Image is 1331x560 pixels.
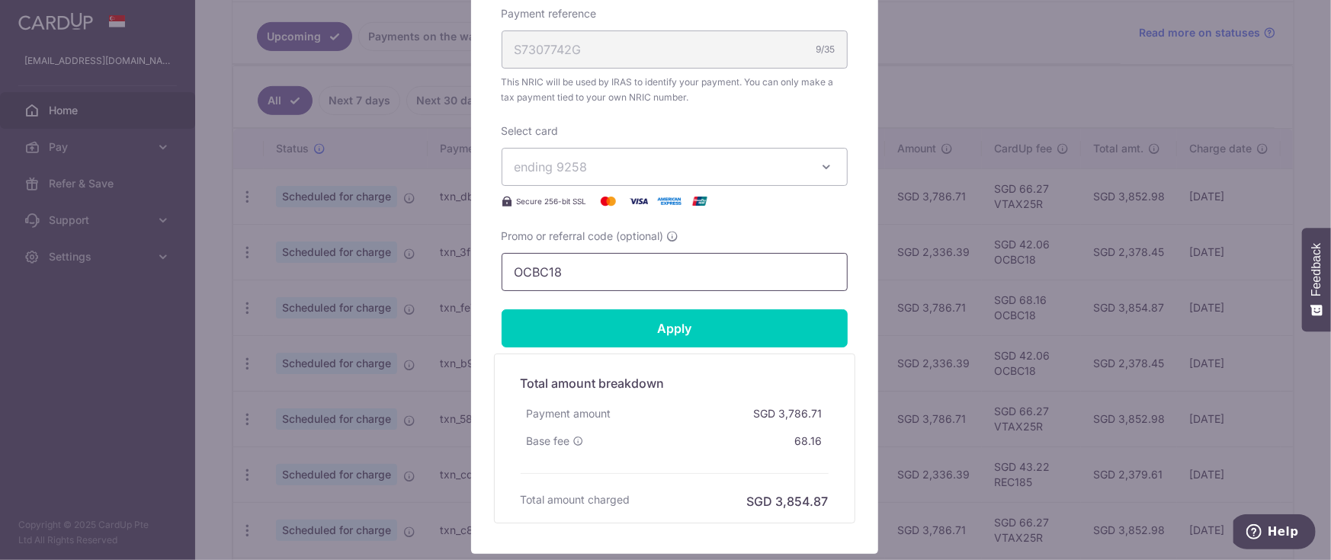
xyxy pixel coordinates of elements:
img: American Express [654,192,685,210]
h5: Total amount breakdown [521,374,829,392]
input: Apply [502,309,848,347]
span: Feedback [1310,243,1323,296]
span: Base fee [527,434,570,449]
iframe: Opens a widget where you can find more information [1233,514,1316,552]
img: UnionPay [685,192,715,210]
label: Select card [502,123,559,139]
h6: SGD 3,854.87 [747,492,829,510]
div: 9/35 [816,42,835,57]
button: ending 9258 [502,148,848,186]
label: Payment reference [502,6,597,21]
span: Promo or referral code (optional) [502,229,664,244]
span: This NRIC will be used by IRAS to identify your payment. You can only make a tax payment tied to ... [502,75,848,105]
span: Secure 256-bit SSL [517,195,587,207]
button: Feedback - Show survey [1302,228,1331,331]
div: SGD 3,786.71 [748,400,829,427]
span: ending 9258 [515,159,588,174]
img: Visa [624,192,654,210]
h6: Total amount charged [521,492,630,507]
img: Mastercard [593,192,624,210]
div: 68.16 [789,427,829,455]
div: Payment amount [521,400,617,427]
